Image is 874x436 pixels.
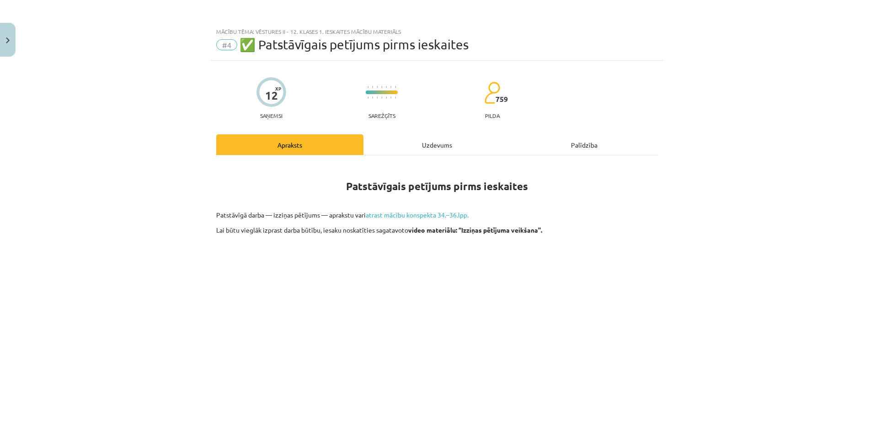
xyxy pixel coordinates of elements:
[372,86,373,88] img: icon-short-line-57e1e144782c952c97e751825c79c345078a6d821885a25fce030b3d8c18986b.svg
[386,86,387,88] img: icon-short-line-57e1e144782c952c97e751825c79c345078a6d821885a25fce030b3d8c18986b.svg
[216,225,658,235] p: Lai būtu vieglāk izprast darba būtību, iesaku noskatīties sagatavoto
[6,37,10,43] img: icon-close-lesson-0947bae3869378f0d4975bcd49f059093ad1ed9edebbc8119c70593378902aed.svg
[368,86,368,88] img: icon-short-line-57e1e144782c952c97e751825c79c345078a6d821885a25fce030b3d8c18986b.svg
[265,89,278,102] div: 12
[368,96,368,99] img: icon-short-line-57e1e144782c952c97e751825c79c345078a6d821885a25fce030b3d8c18986b.svg
[377,96,378,99] img: icon-short-line-57e1e144782c952c97e751825c79c345078a6d821885a25fce030b3d8c18986b.svg
[256,112,286,119] p: Saņemsi
[372,96,373,99] img: icon-short-line-57e1e144782c952c97e751825c79c345078a6d821885a25fce030b3d8c18986b.svg
[216,210,658,220] p: Patstāvīgā darba — izziņas pētījums — aprakstu vari
[395,86,396,88] img: icon-short-line-57e1e144782c952c97e751825c79c345078a6d821885a25fce030b3d8c18986b.svg
[395,96,396,99] img: icon-short-line-57e1e144782c952c97e751825c79c345078a6d821885a25fce030b3d8c18986b.svg
[386,96,387,99] img: icon-short-line-57e1e144782c952c97e751825c79c345078a6d821885a25fce030b3d8c18986b.svg
[216,134,363,155] div: Apraksts
[275,86,281,91] span: XP
[484,81,500,104] img: students-c634bb4e5e11cddfef0936a35e636f08e4e9abd3cc4e673bd6f9a4125e45ecb1.svg
[368,112,395,119] p: Sarežģīts
[381,86,382,88] img: icon-short-line-57e1e144782c952c97e751825c79c345078a6d821885a25fce030b3d8c18986b.svg
[377,86,378,88] img: icon-short-line-57e1e144782c952c97e751825c79c345078a6d821885a25fce030b3d8c18986b.svg
[366,211,469,219] a: atrast mācību konspekta 34.–36.lpp.
[363,134,511,155] div: Uzdevums
[381,96,382,99] img: icon-short-line-57e1e144782c952c97e751825c79c345078a6d821885a25fce030b3d8c18986b.svg
[346,180,528,193] strong: Patstāvīgais petījums pirms ieskaites
[408,226,542,234] strong: video materiālu: “Izziņas pētījuma veikšana”.
[216,39,237,50] span: #4
[240,37,469,52] span: ✅ Patstāvīgais petījums pirms ieskaites
[496,95,508,103] span: 759
[511,134,658,155] div: Palīdzība
[485,112,500,119] p: pilda
[216,28,658,35] div: Mācību tēma: Vēstures ii - 12. klases 1. ieskaites mācību materiāls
